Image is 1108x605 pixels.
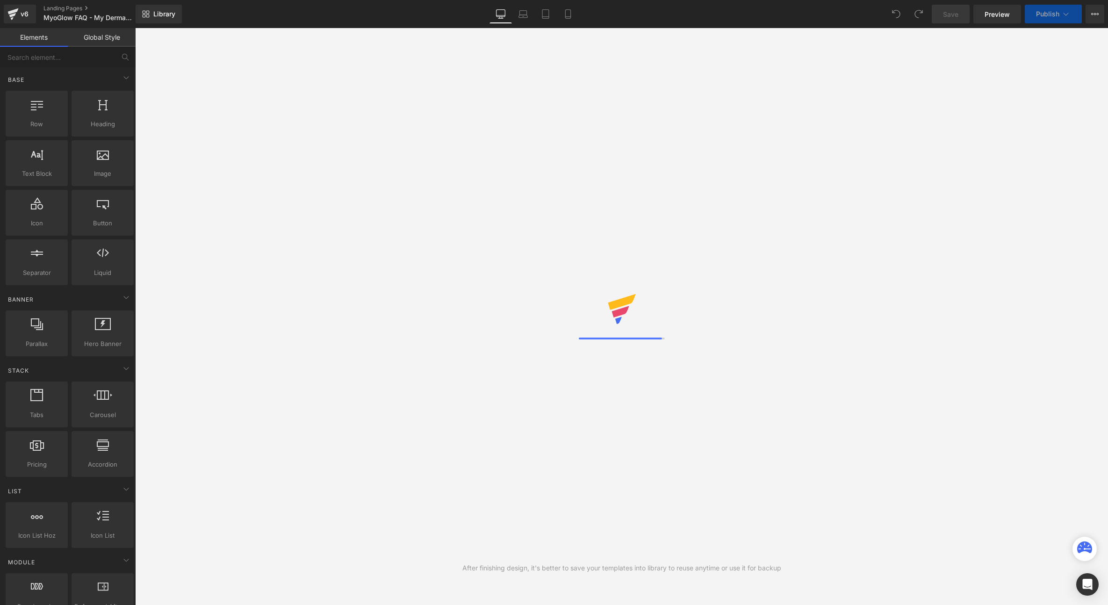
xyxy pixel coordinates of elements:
[985,9,1010,19] span: Preview
[512,5,534,23] a: Laptop
[8,460,65,469] span: Pricing
[74,410,131,420] span: Carousel
[8,339,65,349] span: Parallax
[973,5,1021,23] a: Preview
[19,8,30,20] div: v6
[557,5,579,23] a: Mobile
[462,563,781,573] div: After finishing design, it's better to save your templates into library to reuse anytime or use i...
[153,10,175,18] span: Library
[74,531,131,540] span: Icon List
[4,5,36,23] a: v6
[74,460,131,469] span: Accordion
[74,169,131,179] span: Image
[8,218,65,228] span: Icon
[943,9,958,19] span: Save
[909,5,928,23] button: Redo
[74,339,131,349] span: Hero Banner
[8,531,65,540] span: Icon List Hoz
[74,119,131,129] span: Heading
[43,14,133,22] span: MyoGlow FAQ - My Derma Dream
[7,558,36,567] span: Module
[1025,5,1082,23] button: Publish
[7,295,35,304] span: Banner
[8,169,65,179] span: Text Block
[7,366,30,375] span: Stack
[7,75,25,84] span: Base
[1076,573,1099,596] div: Open Intercom Messenger
[887,5,906,23] button: Undo
[7,487,23,496] span: List
[8,268,65,278] span: Separator
[74,268,131,278] span: Liquid
[1036,10,1059,18] span: Publish
[534,5,557,23] a: Tablet
[74,218,131,228] span: Button
[136,5,182,23] a: New Library
[489,5,512,23] a: Desktop
[68,28,136,47] a: Global Style
[43,5,151,12] a: Landing Pages
[8,119,65,129] span: Row
[8,410,65,420] span: Tabs
[1086,5,1104,23] button: More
